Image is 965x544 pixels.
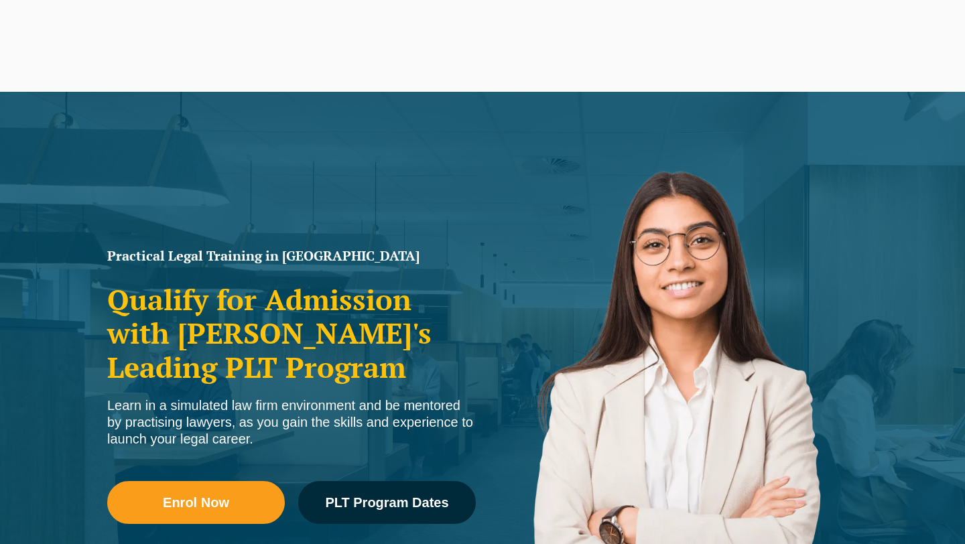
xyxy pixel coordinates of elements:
[163,496,229,509] span: Enrol Now
[107,249,476,263] h1: Practical Legal Training in [GEOGRAPHIC_DATA]
[325,496,448,509] span: PLT Program Dates
[107,481,285,524] a: Enrol Now
[107,397,476,448] div: Learn in a simulated law firm environment and be mentored by practising lawyers, as you gain the ...
[298,481,476,524] a: PLT Program Dates
[107,283,476,384] h2: Qualify for Admission with [PERSON_NAME]'s Leading PLT Program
